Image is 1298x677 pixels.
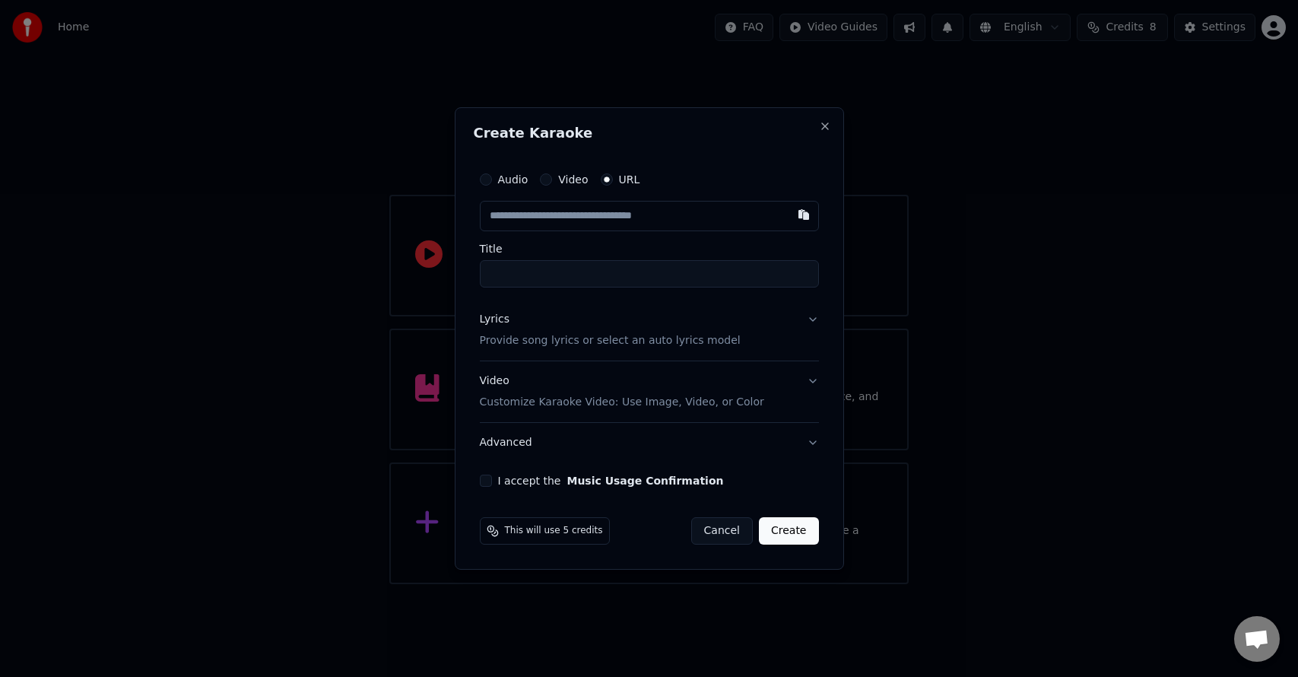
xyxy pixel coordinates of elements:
button: LyricsProvide song lyrics or select an auto lyrics model [480,300,819,361]
button: I accept the [566,475,723,486]
span: This will use 5 credits [505,525,603,537]
p: Provide song lyrics or select an auto lyrics model [480,333,741,348]
label: I accept the [498,475,724,486]
button: Cancel [691,517,753,545]
label: Video [558,174,588,185]
p: Customize Karaoke Video: Use Image, Video, or Color [480,395,764,410]
div: Video [480,373,764,410]
div: Lyrics [480,312,509,327]
h2: Create Karaoke [474,126,825,140]
button: Create [759,517,819,545]
button: Advanced [480,423,819,462]
label: Audio [498,174,528,185]
button: VideoCustomize Karaoke Video: Use Image, Video, or Color [480,361,819,422]
label: Title [480,243,819,254]
label: URL [619,174,640,185]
